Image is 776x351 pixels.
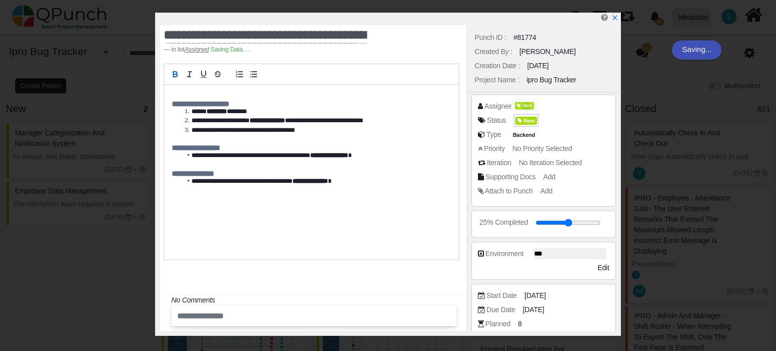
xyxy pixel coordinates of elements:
cite: Source Title [184,46,209,53]
a: x [611,14,618,22]
span: Saving Data [211,46,251,53]
u: Assigned [184,46,209,53]
div: Project Name : [475,75,520,85]
div: ipro Bug Tracker [526,75,576,85]
i: No Comments [171,296,215,304]
i: Edit Punch [601,14,608,21]
span: Edit [598,264,609,272]
span: No Iteration Selected [519,159,582,167]
div: Status [487,115,506,126]
span: No Priority Selected [512,144,572,153]
div: Supporting Docs [486,172,536,182]
div: 25% Completed [479,217,528,228]
div: Punch ID : [475,32,507,43]
div: Environment [486,248,524,259]
span: . [246,46,247,53]
span: 8 [518,319,522,329]
div: Priority [484,143,505,154]
div: Start Date [487,290,517,301]
span: [DATE] [524,290,546,301]
span: Add [543,173,555,181]
div: Due Date [487,305,515,315]
div: Saving... [672,40,721,60]
span: New [515,117,537,125]
div: Planned [486,319,510,329]
div: Created By : [475,46,512,57]
div: #81774 [513,32,536,43]
span: [DATE] [523,305,544,315]
span: . [249,46,251,53]
div: [DATE] [527,61,549,71]
span: Backend [511,131,538,139]
div: Creation Date : [475,61,520,71]
span: . [243,46,244,53]
footer: in list [164,45,407,54]
span: Add [540,187,552,195]
div: Iteration [487,158,511,168]
span: New [515,102,534,110]
div: [PERSON_NAME] [519,46,576,57]
div: Attach to Punch [485,186,533,196]
div: Assignee [484,101,512,112]
svg: x [611,14,618,21]
div: Type [487,129,501,140]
